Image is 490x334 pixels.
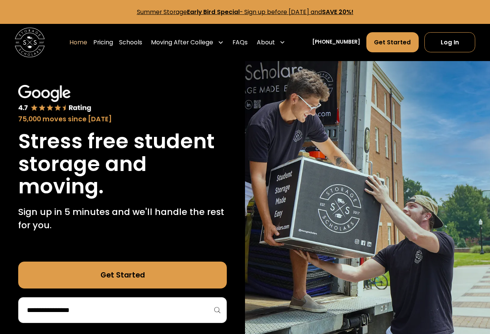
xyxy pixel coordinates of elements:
[424,32,475,52] a: Log In
[15,28,44,57] a: home
[137,8,353,16] a: Summer StorageEarly Bird Special- Sign up before [DATE] andSAVE 20%!
[119,32,142,53] a: Schools
[257,38,275,47] div: About
[18,205,226,232] p: Sign up in 5 minutes and we'll handle the rest for you.
[18,130,226,198] h1: Stress free student storage and moving.
[312,38,360,46] a: [PHONE_NUMBER]
[18,85,91,113] img: Google 4.7 star rating
[93,32,113,53] a: Pricing
[366,32,419,52] a: Get Started
[254,32,288,53] div: About
[18,114,226,124] div: 75,000 moves since [DATE]
[151,38,213,47] div: Moving After College
[18,262,226,289] a: Get Started
[15,28,44,57] img: Storage Scholars main logo
[232,32,248,53] a: FAQs
[187,8,240,16] strong: Early Bird Special
[322,8,353,16] strong: SAVE 20%!
[69,32,87,53] a: Home
[148,32,226,53] div: Moving After College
